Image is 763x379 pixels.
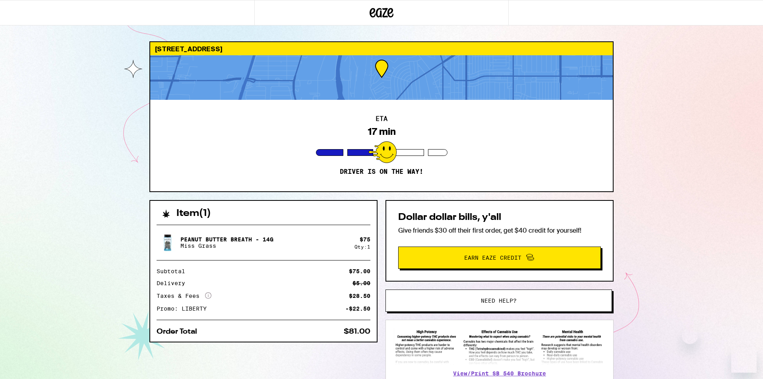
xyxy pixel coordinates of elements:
a: View/Print SB 540 Brochure [453,370,546,377]
p: Peanut Butter Breath - 14g [180,236,273,243]
div: 17 min [368,126,396,137]
span: Need help? [481,298,517,303]
div: -$22.50 [345,306,370,311]
p: Driver is on the way! [340,168,423,176]
div: Taxes & Fees [157,292,211,299]
div: $28.50 [349,293,370,299]
div: $5.00 [352,280,370,286]
img: Peanut Butter Breath - 14g [157,231,179,254]
div: Promo: LIBERTY [157,306,212,311]
div: $81.00 [344,328,370,335]
div: Qty: 1 [354,244,370,249]
iframe: Button to launch messaging window [731,347,757,373]
div: [STREET_ADDRESS] [150,42,613,55]
p: Miss Grass [180,243,273,249]
button: Earn Eaze Credit [398,247,601,269]
h2: ETA [376,116,387,122]
div: Subtotal [157,268,191,274]
div: $ 75 [360,236,370,243]
div: $75.00 [349,268,370,274]
h2: Dollar dollar bills, y'all [398,213,601,222]
div: Order Total [157,328,203,335]
iframe: Close message [682,328,698,344]
span: Earn Eaze Credit [464,255,521,260]
h2: Item ( 1 ) [176,209,211,218]
button: Need help? [385,290,612,312]
div: Delivery [157,280,191,286]
img: SB 540 Brochure preview [394,328,605,365]
p: Give friends $30 off their first order, get $40 credit for yourself! [398,226,601,235]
